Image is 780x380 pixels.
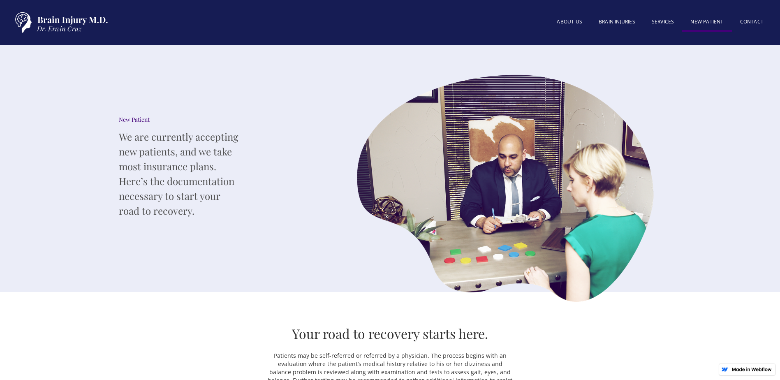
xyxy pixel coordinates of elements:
a: home [8,8,111,37]
a: SERVICES [643,14,683,30]
a: New patient [682,14,731,32]
a: Contact [732,14,772,30]
div: New Patient [119,116,242,124]
p: We are currently accepting new patients, and we take most insurance plans. Here’s the documentati... [119,129,242,218]
h2: Your road to recovery starts here. [292,325,488,342]
img: Made in Webflow [731,367,772,371]
a: BRAIN INJURIES [590,14,643,30]
a: About US [549,14,590,30]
